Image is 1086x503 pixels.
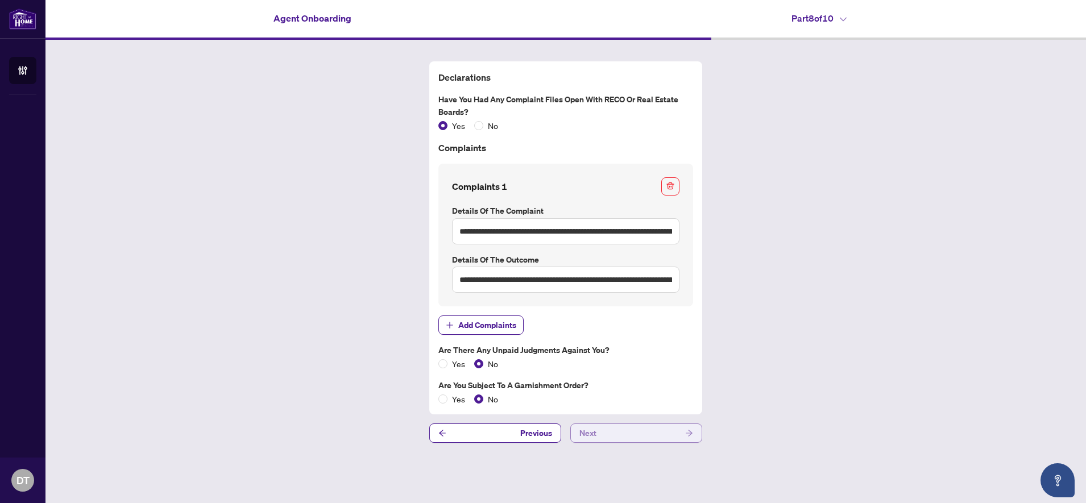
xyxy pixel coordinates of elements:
[438,315,524,335] button: Add Complaints
[452,180,507,193] h4: Complaints 1
[438,429,446,437] span: arrow-left
[685,429,693,437] span: arrow-right
[452,205,679,217] label: Details of the Complaint
[438,93,693,118] label: Have you had any complaint files open with RECO or Real Estate Boards?
[438,344,693,356] label: Are there any unpaid judgments against you?
[570,423,702,443] button: Next
[1041,463,1075,497] button: Open asap
[579,424,596,442] span: Next
[791,11,847,25] h4: Part 8 of 10
[446,321,454,329] span: plus
[16,472,30,488] span: DT
[458,316,516,334] span: Add Complaints
[447,393,470,405] span: Yes
[429,423,561,443] button: Previous
[438,379,693,392] label: Are you subject to a Garnishment Order?
[438,70,693,84] h4: Declarations
[438,141,693,155] h4: Complaints
[447,119,470,132] span: Yes
[483,357,503,370] span: No
[452,253,679,266] label: Details of the Outcome
[520,424,552,442] span: Previous
[273,11,351,25] h4: Agent Onboarding
[9,9,36,30] img: logo
[483,393,503,405] span: No
[447,357,470,370] span: Yes
[483,119,503,132] span: No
